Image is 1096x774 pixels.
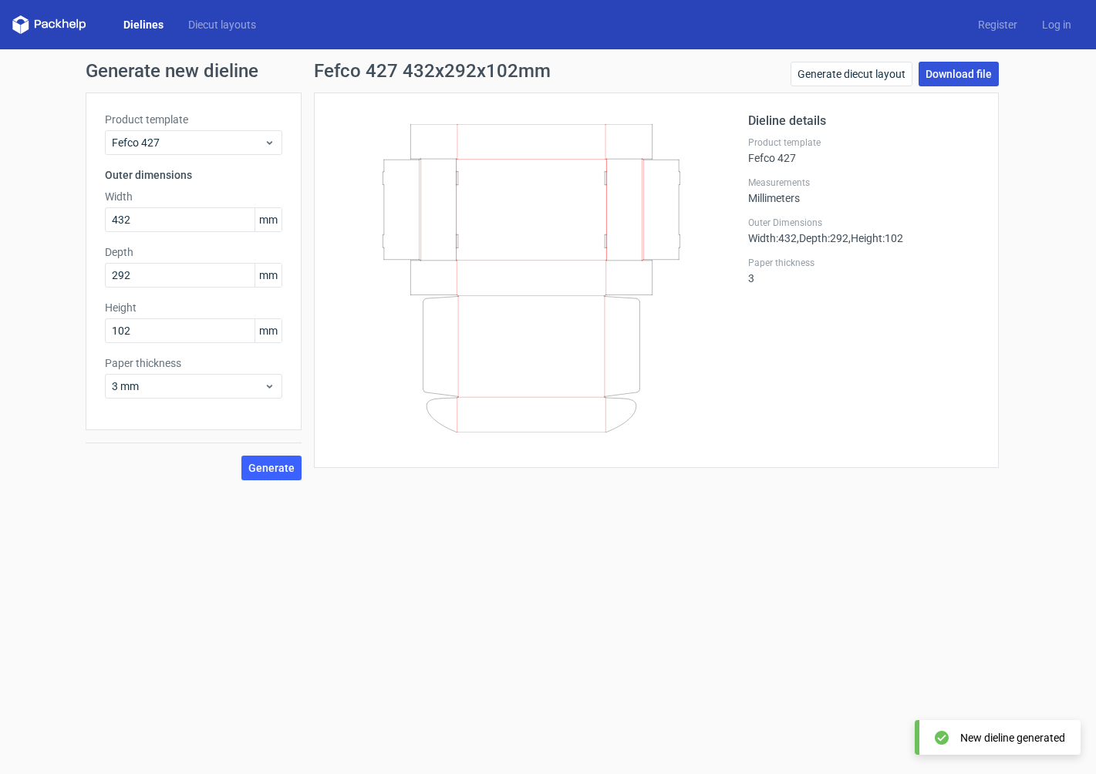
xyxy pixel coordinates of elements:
a: Dielines [111,17,176,32]
label: Depth [105,244,282,260]
div: New dieline generated [960,730,1065,745]
span: mm [255,208,282,231]
h1: Fefco 427 432x292x102mm [314,62,551,80]
div: Millimeters [748,177,980,204]
label: Outer Dimensions [748,217,980,229]
a: Generate diecut layout [791,62,912,86]
a: Download file [919,62,999,86]
label: Height [105,300,282,315]
span: Width : 432 [748,232,797,244]
a: Log in [1030,17,1084,32]
span: Generate [248,463,295,473]
span: Fefco 427 [112,135,264,150]
span: 3 mm [112,379,264,394]
label: Measurements [748,177,980,189]
label: Paper thickness [105,355,282,371]
div: Fefco 427 [748,136,980,164]
a: Register [966,17,1030,32]
label: Product template [105,112,282,127]
label: Paper thickness [748,257,980,269]
div: 3 [748,257,980,284]
label: Product template [748,136,980,149]
a: Diecut layouts [176,17,268,32]
span: mm [255,264,282,287]
h3: Outer dimensions [105,167,282,183]
h2: Dieline details [748,112,980,130]
button: Generate [241,456,302,480]
span: , Height : 102 [848,232,903,244]
h1: Generate new dieline [86,62,1011,80]
label: Width [105,189,282,204]
span: mm [255,319,282,342]
span: , Depth : 292 [797,232,848,244]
